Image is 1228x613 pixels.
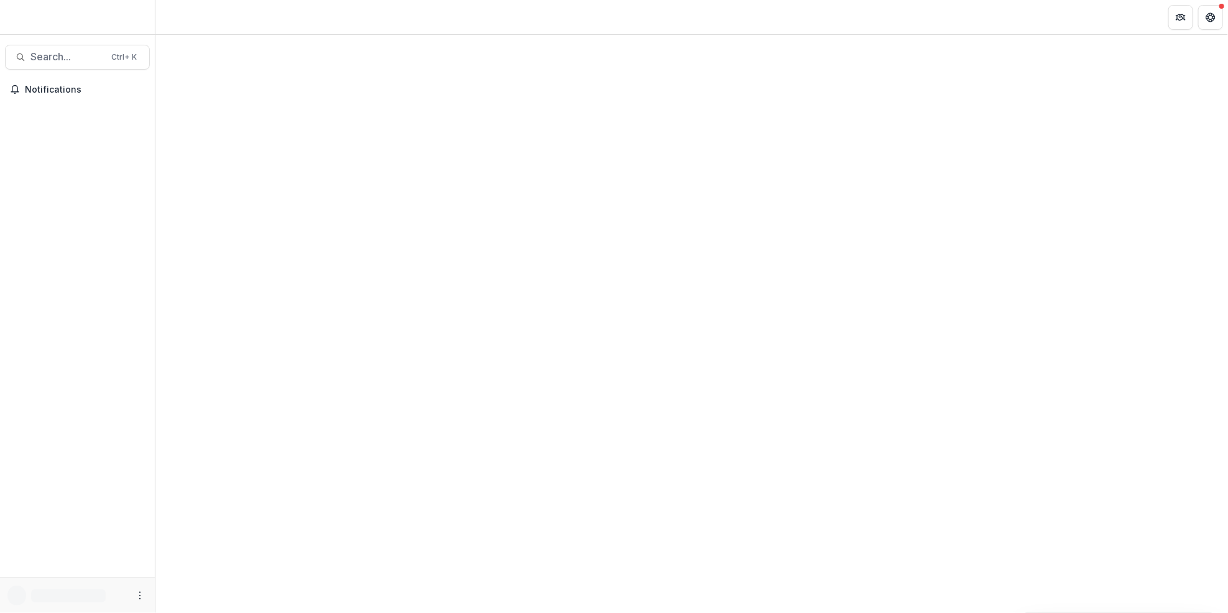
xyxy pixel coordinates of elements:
nav: breadcrumb [160,8,213,26]
button: Get Help [1198,5,1223,30]
button: Search... [5,45,150,70]
button: Partners [1168,5,1193,30]
div: Ctrl + K [109,50,139,64]
button: More [132,588,147,603]
button: Notifications [5,80,150,99]
span: Notifications [25,85,145,95]
span: Search... [30,51,104,63]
